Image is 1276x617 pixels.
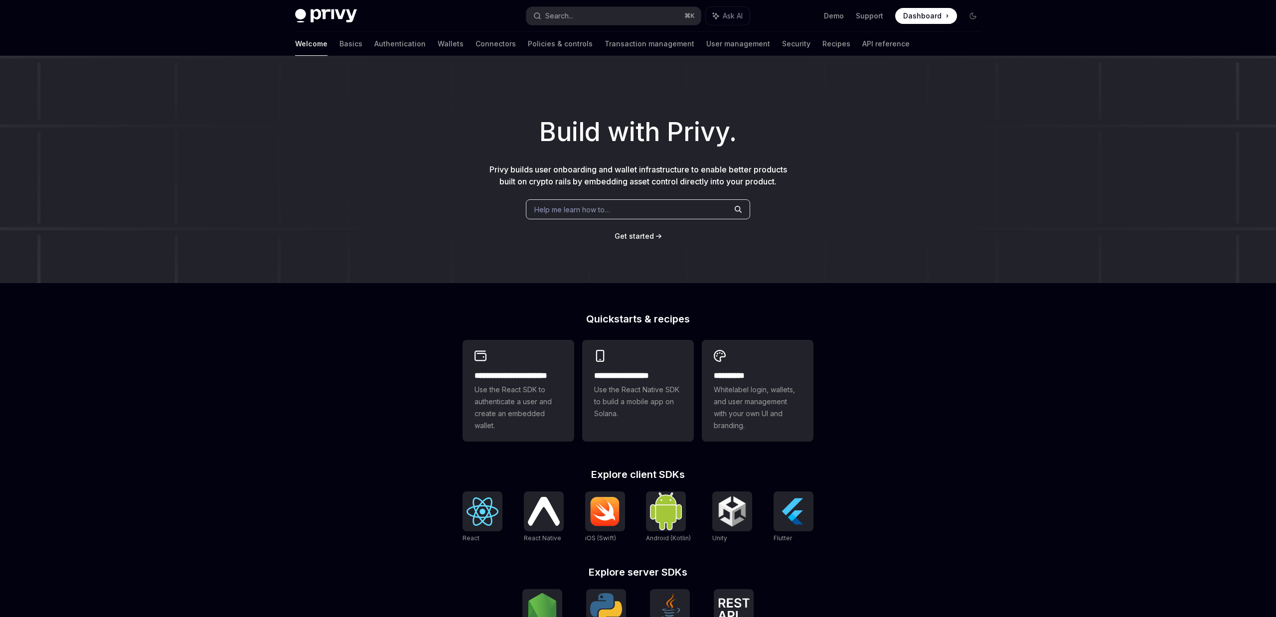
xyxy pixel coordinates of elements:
span: Help me learn how to… [534,204,610,215]
a: Recipes [822,32,850,56]
h2: Explore server SDKs [463,567,813,577]
span: React [463,534,479,542]
a: API reference [862,32,910,56]
a: **** *****Whitelabel login, wallets, and user management with your own UI and branding. [702,340,813,442]
a: iOS (Swift)iOS (Swift) [585,491,625,543]
a: Authentication [374,32,426,56]
span: Privy builds user onboarding and wallet infrastructure to enable better products built on crypto ... [489,164,787,186]
span: React Native [524,534,561,542]
span: Ask AI [723,11,743,21]
a: FlutterFlutter [774,491,813,543]
h1: Build with Privy. [16,113,1260,152]
span: Use the React SDK to authenticate a user and create an embedded wallet. [475,384,562,432]
img: dark logo [295,9,357,23]
span: Whitelabel login, wallets, and user management with your own UI and branding. [714,384,801,432]
a: Transaction management [605,32,694,56]
span: ⌘ K [684,12,695,20]
a: Get started [615,231,654,241]
img: Flutter [778,495,809,527]
a: Welcome [295,32,327,56]
a: Android (Kotlin)Android (Kotlin) [646,491,691,543]
a: **** **** **** ***Use the React Native SDK to build a mobile app on Solana. [582,340,694,442]
a: Connectors [476,32,516,56]
span: iOS (Swift) [585,534,616,542]
img: iOS (Swift) [589,496,621,526]
a: Support [856,11,883,21]
span: Get started [615,232,654,240]
span: Use the React Native SDK to build a mobile app on Solana. [594,384,682,420]
a: User management [706,32,770,56]
img: Android (Kotlin) [650,492,682,530]
span: Android (Kotlin) [646,534,691,542]
div: Search... [545,10,573,22]
h2: Quickstarts & recipes [463,314,813,324]
a: Dashboard [895,8,957,24]
a: Basics [339,32,362,56]
span: Unity [712,534,727,542]
a: Security [782,32,810,56]
img: React [467,497,498,526]
img: React Native [528,497,560,525]
a: Demo [824,11,844,21]
a: UnityUnity [712,491,752,543]
a: React NativeReact Native [524,491,564,543]
span: Flutter [774,534,792,542]
h2: Explore client SDKs [463,469,813,479]
img: Unity [716,495,748,527]
span: Dashboard [903,11,942,21]
a: ReactReact [463,491,502,543]
button: Ask AI [706,7,750,25]
button: Search...⌘K [526,7,701,25]
a: Policies & controls [528,32,593,56]
a: Wallets [438,32,464,56]
button: Toggle dark mode [965,8,981,24]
